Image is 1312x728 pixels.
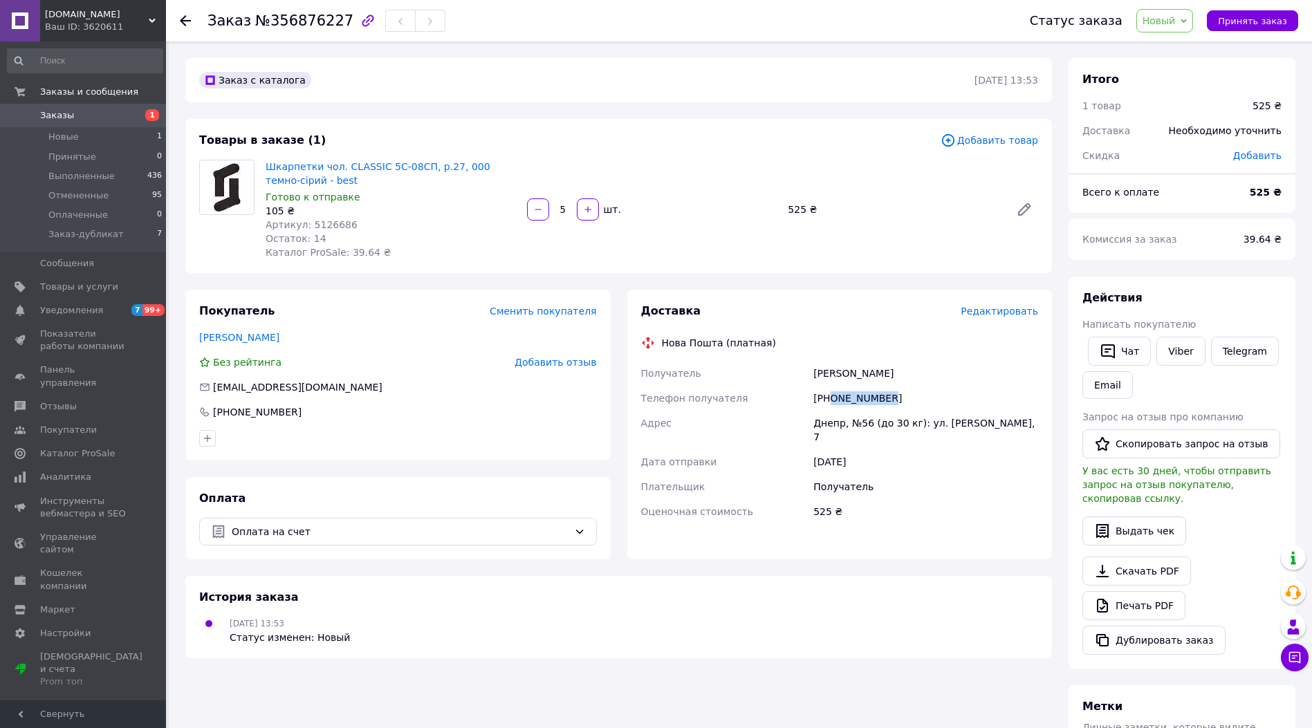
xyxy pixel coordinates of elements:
span: Оплата [199,492,246,505]
span: Телефон получателя [641,393,748,404]
div: 105 ₴ [266,204,516,218]
span: Артикул: 5126686 [266,219,358,230]
span: Кошелек компании [40,567,128,592]
div: Статус заказа [1030,14,1122,28]
span: [DEMOGRAPHIC_DATA] и счета [40,651,142,689]
span: Оценочная стоимость [641,506,754,517]
a: Редактировать [1010,196,1038,223]
span: Новый [1143,15,1176,26]
input: Поиск [7,48,163,73]
button: Выдать чек [1082,516,1186,545]
span: Уведомления [40,304,103,317]
span: 7 [131,304,142,316]
div: [DATE] [811,449,1041,474]
div: Необходимо уточнить [1161,115,1290,146]
div: Получатель [811,474,1041,499]
span: Добавить товар [941,133,1038,148]
span: Каталог ProSale: 39.64 ₴ [266,247,391,258]
span: [EMAIL_ADDRESS][DOMAIN_NAME] [213,382,382,393]
span: Покупатель [199,304,275,317]
span: №356876227 [255,12,353,29]
span: История заказа [199,590,299,604]
span: У вас есть 30 дней, чтобы отправить запрос на отзыв покупателю, скопировав ссылку. [1082,465,1271,504]
span: Остаток: 14 [266,233,326,244]
span: Заказ [207,12,251,29]
span: 1 товар [1082,100,1121,111]
a: Viber [1156,337,1205,366]
img: Шкарпетки чол. CLASSIC 5С-08СП, р.27, 000 темно-сірий - best [207,160,248,214]
span: Выполненные [48,170,115,183]
span: Оплаченные [48,209,108,221]
a: Telegram [1211,337,1279,366]
div: Статус изменен: Новый [230,631,350,644]
div: 525 ₴ [811,499,1041,524]
div: Ваш ID: 3620611 [45,21,166,33]
span: [DATE] 13:53 [230,619,284,628]
div: 525 ₴ [1253,99,1282,113]
div: Prom топ [40,675,142,688]
span: Покупатели [40,424,97,436]
div: Вернуться назад [180,14,191,28]
time: [DATE] 13:53 [974,75,1038,86]
span: Готово к отправке [266,192,360,203]
span: Управление сайтом [40,531,128,556]
span: Скидка [1082,150,1120,161]
span: Инструменты вебмастера и SEO [40,495,128,520]
b: 525 ₴ [1250,187,1282,198]
span: Товары и услуги [40,281,118,293]
span: Отмененные [48,189,109,202]
span: Маркет [40,604,75,616]
span: Комиссия за заказ [1082,234,1177,245]
button: Чат с покупателем [1281,644,1309,671]
span: Получатель [641,368,701,379]
span: Принять заказ [1218,16,1287,26]
button: Email [1082,371,1133,399]
span: Без рейтинга [213,357,281,368]
div: [PHONE_NUMBER] [212,405,303,419]
span: Доставка [641,304,701,317]
span: Аналитика [40,471,91,483]
div: 525 ₴ [782,200,1005,219]
span: Сменить покупателя [490,306,596,317]
span: Действия [1082,291,1143,304]
span: Всего к оплате [1082,187,1159,198]
button: Принять заказ [1207,10,1298,31]
div: [PERSON_NAME] [811,361,1041,386]
div: [PHONE_NUMBER] [811,386,1041,411]
span: Настройки [40,627,91,640]
div: Днепр, №56 (до 30 кг): ул. [PERSON_NAME], 7 [811,411,1041,449]
span: 436 [147,170,162,183]
span: Besthop.com.ua [45,8,149,21]
span: 1 [145,109,159,121]
span: Адрес [641,418,672,429]
span: Дата отправки [641,456,717,467]
div: Нова Пошта (платная) [658,336,779,350]
span: Доставка [1082,125,1130,136]
span: Итого [1082,73,1119,86]
span: 7 [157,228,162,241]
button: Дублировать заказ [1082,626,1226,655]
a: Шкарпетки чол. CLASSIC 5С-08СП, р.27, 000 темно-сірий - best [266,161,490,186]
span: Новые [48,131,79,143]
span: Запрос на отзыв про компанию [1082,411,1244,422]
span: Добавить [1233,150,1282,161]
span: Редактировать [961,306,1038,317]
button: Чат [1088,337,1151,366]
span: Показатели работы компании [40,328,128,353]
span: Сообщения [40,257,94,270]
a: Печать PDF [1082,591,1185,620]
span: Заказ-дубликат [48,228,124,241]
a: Скачать PDF [1082,557,1191,586]
span: 39.64 ₴ [1244,234,1282,245]
span: 99+ [142,304,165,316]
button: Скопировать запрос на отзыв [1082,429,1280,458]
span: Товары в заказе (1) [199,133,326,147]
a: [PERSON_NAME] [199,332,279,343]
span: Написать покупателю [1082,319,1196,330]
span: Заказы и сообщения [40,86,138,98]
span: Добавить отзыв [515,357,596,368]
span: Отзывы [40,400,77,413]
div: шт. [600,203,622,216]
span: 1 [157,131,162,143]
span: Метки [1082,700,1122,713]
